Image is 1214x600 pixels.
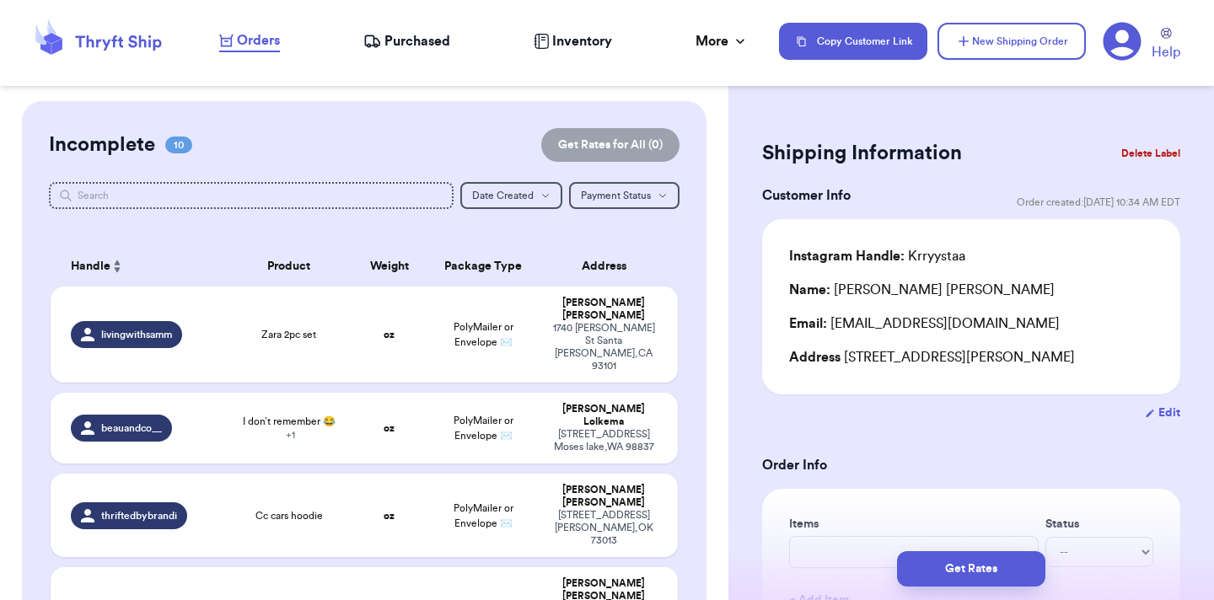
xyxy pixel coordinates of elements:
label: Items [789,516,1039,533]
span: I don’t remember 😂 [236,415,341,442]
th: Package Type [427,246,540,287]
button: Edit [1145,404,1180,421]
div: [STREET_ADDRESS] [PERSON_NAME] , OK 73013 [550,509,658,547]
div: Krryystaa [789,246,965,266]
span: Help [1152,42,1180,62]
a: Help [1152,28,1180,62]
span: + 1 [286,430,295,440]
a: Inventory [534,31,612,51]
span: Zara 2pc set [261,328,316,341]
span: Inventory [552,31,612,51]
div: [STREET_ADDRESS][PERSON_NAME] [789,347,1153,367]
strong: oz [384,511,395,521]
button: Payment Status [569,182,680,209]
h3: Order Info [762,455,1180,475]
button: Get Rates for All (0) [541,128,680,162]
a: Orders [219,30,280,52]
button: Delete Label [1115,135,1187,172]
span: beauandco__ [101,421,162,435]
button: Copy Customer Link [779,23,927,60]
div: [EMAIL_ADDRESS][DOMAIN_NAME] [789,313,1153,334]
a: Purchased [363,31,450,51]
span: PolyMailer or Envelope ✉️ [454,503,513,528]
span: Name: [789,283,830,297]
span: Handle [71,258,110,276]
span: Orders [237,30,280,51]
th: Address [540,246,678,287]
label: Status [1045,516,1153,533]
div: More [696,31,749,51]
span: PolyMailer or Envelope ✉️ [454,415,513,441]
span: Payment Status [581,190,651,201]
span: Purchased [384,31,450,51]
strong: oz [384,423,395,433]
button: Date Created [460,182,562,209]
div: [PERSON_NAME] [PERSON_NAME] [550,484,658,509]
th: Product [226,246,352,287]
div: [PERSON_NAME] [PERSON_NAME] [789,280,1055,300]
div: [PERSON_NAME] [PERSON_NAME] [550,297,658,322]
span: Email: [789,317,827,330]
strong: oz [384,329,395,340]
th: Weight [352,246,427,287]
span: livingwithsamm [101,328,172,341]
span: 10 [165,137,192,153]
div: 1740 [PERSON_NAME] St Santa [PERSON_NAME] , CA 93101 [550,322,658,372]
span: Address [789,351,841,364]
h3: Customer Info [762,185,851,206]
span: PolyMailer or Envelope ✉️ [454,322,513,347]
div: [PERSON_NAME] Lolkema [550,403,658,428]
input: Search [49,182,454,209]
button: Get Rates [897,551,1045,587]
div: [STREET_ADDRESS] Moses lake , WA 98837 [550,428,658,453]
button: New Shipping Order [937,23,1086,60]
span: thriftedbybrandi [101,509,177,522]
button: Sort ascending [110,256,124,276]
span: Instagram Handle: [789,249,905,263]
h2: Incomplete [49,131,155,158]
span: Cc cars hoodie [255,509,323,522]
h2: Shipping Information [762,140,962,167]
span: Order created: [DATE] 10:34 AM EDT [1017,196,1180,209]
span: Date Created [472,190,534,201]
